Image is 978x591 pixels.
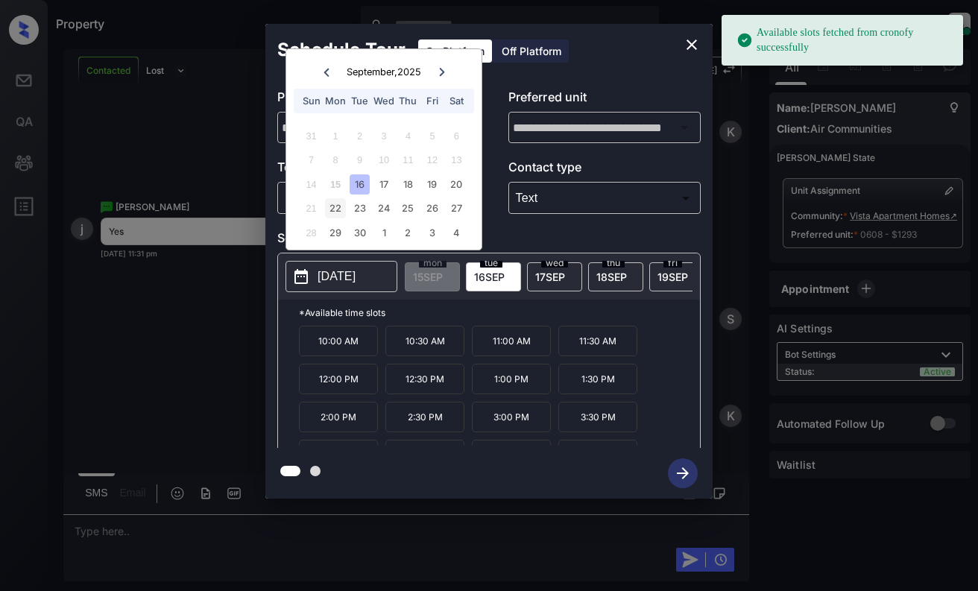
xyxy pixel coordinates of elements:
[596,271,627,283] span: 18 SEP
[277,158,470,182] p: Tour type
[277,88,470,112] p: Preferred community
[325,198,345,218] div: Choose Monday, September 22nd, 2025
[422,91,442,111] div: Fri
[659,454,707,493] button: btn-next
[301,126,321,146] div: Not available Sunday, August 31st, 2025
[291,124,476,244] div: month 2025-09
[299,326,378,356] p: 10:00 AM
[398,91,418,111] div: Thu
[318,268,356,285] p: [DATE]
[558,326,637,356] p: 11:30 AM
[447,223,467,243] div: Choose Saturday, October 4th, 2025
[301,150,321,170] div: Not available Sunday, September 7th, 2025
[508,88,701,112] p: Preferred unit
[472,440,551,470] p: 5:00 PM
[422,223,442,243] div: Choose Friday, October 3rd, 2025
[325,91,345,111] div: Mon
[325,174,345,195] div: Not available Monday, September 15th, 2025
[350,174,370,195] div: Choose Tuesday, September 16th, 2025
[422,198,442,218] div: Choose Friday, September 26th, 2025
[325,150,345,170] div: Not available Monday, September 8th, 2025
[558,440,637,470] p: 5:30 PM
[422,126,442,146] div: Not available Friday, September 5th, 2025
[301,91,321,111] div: Sun
[447,126,467,146] div: Not available Saturday, September 6th, 2025
[301,223,321,243] div: Not available Sunday, September 28th, 2025
[285,261,397,292] button: [DATE]
[301,198,321,218] div: Not available Sunday, September 21st, 2025
[350,223,370,243] div: Choose Tuesday, September 30th, 2025
[535,271,565,283] span: 17 SEP
[398,126,418,146] div: Not available Thursday, September 4th, 2025
[299,300,700,326] p: *Available time slots
[422,174,442,195] div: Choose Friday, September 19th, 2025
[447,150,467,170] div: Not available Saturday, September 13th, 2025
[422,150,442,170] div: Not available Friday, September 12th, 2025
[347,66,421,78] div: September , 2025
[281,186,467,210] div: In Person
[277,229,701,253] p: Select slot
[299,402,378,432] p: 2:00 PM
[385,440,464,470] p: 4:30 PM
[398,198,418,218] div: Choose Thursday, September 25th, 2025
[301,174,321,195] div: Not available Sunday, September 14th, 2025
[558,402,637,432] p: 3:30 PM
[350,198,370,218] div: Choose Tuesday, September 23rd, 2025
[736,19,951,61] div: Available slots fetched from cronofy successfully
[508,158,701,182] p: Contact type
[649,262,704,291] div: date-select
[663,259,682,268] span: fri
[398,150,418,170] div: Not available Thursday, September 11th, 2025
[512,186,698,210] div: Text
[325,223,345,243] div: Choose Monday, September 29th, 2025
[385,402,464,432] p: 2:30 PM
[325,126,345,146] div: Not available Monday, September 1st, 2025
[299,440,378,470] p: 4:00 PM
[472,364,551,394] p: 1:00 PM
[480,259,502,268] span: tue
[677,30,707,60] button: close
[398,174,418,195] div: Choose Thursday, September 18th, 2025
[350,150,370,170] div: Not available Tuesday, September 9th, 2025
[602,259,625,268] span: thu
[373,91,394,111] div: Wed
[350,91,370,111] div: Tue
[373,126,394,146] div: Not available Wednesday, September 3rd, 2025
[373,150,394,170] div: Not available Wednesday, September 10th, 2025
[541,259,568,268] span: wed
[350,126,370,146] div: Not available Tuesday, September 2nd, 2025
[447,91,467,111] div: Sat
[657,271,688,283] span: 19 SEP
[418,39,492,63] div: On Platform
[588,262,643,291] div: date-select
[373,223,394,243] div: Choose Wednesday, October 1st, 2025
[373,198,394,218] div: Choose Wednesday, September 24th, 2025
[494,39,569,63] div: Off Platform
[474,271,505,283] span: 16 SEP
[466,262,521,291] div: date-select
[472,402,551,432] p: 3:00 PM
[265,24,417,76] h2: Schedule Tour
[373,174,394,195] div: Choose Wednesday, September 17th, 2025
[447,174,467,195] div: Choose Saturday, September 20th, 2025
[447,198,467,218] div: Choose Saturday, September 27th, 2025
[385,326,464,356] p: 10:30 AM
[299,364,378,394] p: 12:00 PM
[472,326,551,356] p: 11:00 AM
[558,364,637,394] p: 1:30 PM
[398,223,418,243] div: Choose Thursday, October 2nd, 2025
[527,262,582,291] div: date-select
[385,364,464,394] p: 12:30 PM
